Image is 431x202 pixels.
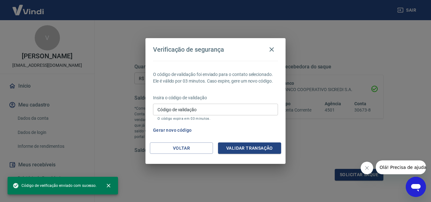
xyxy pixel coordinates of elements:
[153,71,278,84] p: O código de validação foi enviado para o contato selecionado. Ele é válido por 03 minutos. Caso e...
[361,162,373,174] iframe: Fechar mensagem
[376,160,426,174] iframe: Mensagem da empresa
[151,124,194,136] button: Gerar novo código
[153,95,278,101] p: Insira o código de validação
[218,142,281,154] button: Validar transação
[406,177,426,197] iframe: Botão para abrir a janela de mensagens
[13,182,97,189] span: Código de verificação enviado com sucesso.
[102,179,115,193] button: close
[157,117,274,121] p: O código expira em 03 minutos.
[153,46,224,53] h4: Verificação de segurança
[150,142,213,154] button: Voltar
[4,4,53,9] span: Olá! Precisa de ajuda?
